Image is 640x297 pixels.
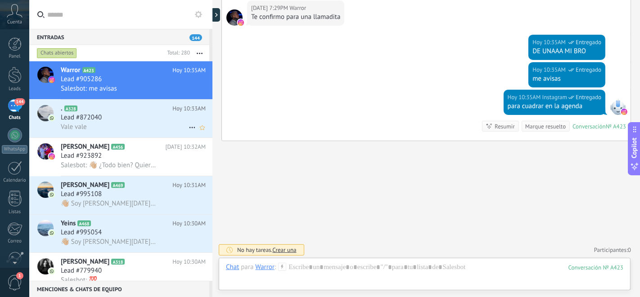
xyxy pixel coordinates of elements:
[508,93,542,102] div: Hoy 10:35AM
[172,104,206,113] span: Hoy 10:33AM
[606,123,626,130] div: № A423
[29,253,212,291] a: avataricon[PERSON_NAME]A318Hoy 10:30AMLead #779940Salesbot: 💯
[532,74,601,83] div: me avisas
[61,199,156,208] span: 👋🏼 Soy [PERSON_NAME][DATE] quiero mostrarte el mismo camino que me llevó [PERSON_NAME] a facturar...
[2,115,28,121] div: Chats
[49,115,55,121] img: icon
[82,67,95,73] span: A423
[61,181,109,190] span: [PERSON_NAME]
[576,65,601,74] span: Entregado
[251,13,340,22] div: Te confirmo para una llamadita
[532,38,567,47] div: Hoy 10:35AM
[165,142,206,151] span: [DATE] 10:32AM
[572,123,606,130] div: Conversación
[111,259,124,265] span: A318
[508,102,601,111] div: para cuadrar en la agenda
[49,230,55,236] img: icon
[61,113,102,122] span: Lead #872040
[2,145,27,154] div: WhatsApp
[61,161,156,169] span: Salesbot: 👋🏼 ¿Todo bien? Quiero mostrarte cómo pasé de empleado a generar más de 10 salarios míni...
[226,9,243,26] span: Warror
[255,263,275,271] div: Warror
[172,257,206,266] span: Hoy 10:30AM
[61,84,117,93] span: Salesbot: me avisas
[495,122,515,131] div: Resumir
[289,4,306,13] span: Warror
[2,209,28,215] div: Listas
[594,246,631,254] a: Participantes:0
[251,4,289,13] div: [DATE] 7:29PM
[77,220,90,226] span: A468
[49,192,55,198] img: icon
[628,246,631,254] span: 0
[16,272,23,279] span: 1
[49,153,55,160] img: icon
[37,48,77,59] div: Chats abiertos
[49,77,55,83] img: icon
[111,144,124,150] span: A456
[7,19,22,25] span: Cuenta
[272,246,296,254] span: Crear una
[61,66,81,75] span: Warror
[542,93,568,102] span: Instagram
[14,98,25,105] span: 144
[64,105,77,111] span: A328
[630,137,639,158] span: Copilot
[61,219,76,228] span: Yeins
[163,49,190,58] div: Total: 280
[532,65,567,74] div: Hoy 10:35AM
[172,181,206,190] span: Hoy 10:31AM
[61,257,109,266] span: [PERSON_NAME]
[61,276,97,284] span: Salesbot: 💯
[61,151,102,160] span: Lead #923892
[29,281,209,297] div: Menciones & Chats de equipo
[2,178,28,183] div: Calendario
[610,99,626,115] span: Instagram
[568,264,623,271] div: 423
[111,182,124,188] span: A469
[29,215,212,252] a: avatariconYeinsA468Hoy 10:30AMLead #995054👋🏼 Soy [PERSON_NAME][DATE] quiero mostrarte el mismo ca...
[61,123,87,131] span: Vale vale
[61,75,102,84] span: Lead #905286
[2,86,28,92] div: Leads
[576,93,601,102] span: Entregado
[241,263,253,272] span: para
[525,122,566,131] div: Marque resuelto
[61,142,109,151] span: [PERSON_NAME]
[29,176,212,214] a: avataricon[PERSON_NAME]A469Hoy 10:31AMLead #995108👋🏼 Soy [PERSON_NAME][DATE] quiero mostrarte el ...
[532,47,601,56] div: DE UNAAA MI BRO
[211,8,220,22] div: Mostrar
[621,109,627,115] img: instagram.svg
[61,238,156,246] span: 👋🏼 Soy [PERSON_NAME][DATE] quiero mostrarte el mismo camino que me llevó [PERSON_NAME] a facturar...
[2,238,28,244] div: Correo
[61,190,102,199] span: Lead #995108
[237,246,297,254] div: No hay tareas.
[29,138,212,176] a: avataricon[PERSON_NAME]A456[DATE] 10:32AMLead #923892Salesbot: 👋🏼 ¿Todo bien? Quiero mostrarte có...
[61,266,102,275] span: Lead #779940
[576,38,601,47] span: Entregado
[275,263,276,272] span: :
[61,228,102,237] span: Lead #995054
[29,29,209,45] div: Entradas
[189,34,202,41] span: 144
[29,100,212,137] a: avataricon.A328Hoy 10:33AMLead #872040Vale vale
[172,66,206,75] span: Hoy 10:35AM
[2,54,28,59] div: Panel
[238,19,244,26] img: instagram.svg
[61,104,63,113] span: .
[29,61,212,99] a: avatariconWarrorA423Hoy 10:35AMLead #905286Salesbot: me avisas
[172,219,206,228] span: Hoy 10:30AM
[49,268,55,274] img: icon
